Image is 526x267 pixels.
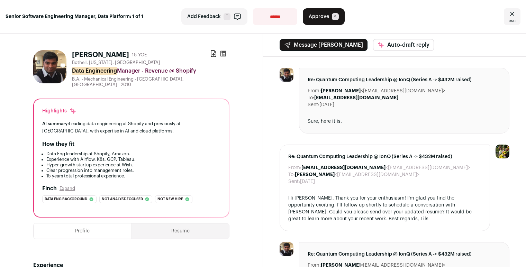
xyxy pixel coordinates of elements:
[45,196,87,203] span: Data eng background
[373,39,434,51] button: Auto-draft reply
[42,121,69,126] span: AI summary:
[288,164,301,171] dt: From:
[309,13,329,20] span: Approve
[308,76,501,83] span: Re: Quantum Computing Leadership @ IonQ (Series A -> $432M raised)
[72,67,229,75] div: Manager - Revenue @ Shopify
[288,171,295,178] dt: To:
[187,13,221,20] span: Add Feedback
[102,196,143,203] span: Not analyst-focused
[308,94,314,101] dt: To:
[72,76,229,88] div: B.A. - Mechanical Engineering - [GEOGRAPHIC_DATA], [GEOGRAPHIC_DATA] - 2010
[224,13,230,20] span: F
[42,140,74,148] h2: How they fit
[132,52,147,58] div: 15 YOE
[72,67,117,75] mark: Data Engineering
[321,88,445,94] dd: <[EMAIL_ADDRESS][DOMAIN_NAME]>
[288,195,481,222] div: Hi [PERSON_NAME], Thank you for your enthusiasm! I'm glad you find the opportunity exciting. I'll...
[72,50,129,60] h1: [PERSON_NAME]
[72,60,160,65] span: Bothell, [US_STATE], [GEOGRAPHIC_DATA]
[308,101,319,108] dt: Sent:
[308,118,501,125] div: Sure, here it is.
[288,153,481,160] span: Re: Quantum Computing Leadership @ IonQ (Series A -> $432M raised)
[42,120,220,135] div: Leading data engineering at Shopify and previously at [GEOGRAPHIC_DATA], with expertise in AI and...
[6,13,143,20] strong: Senior Software Engineering Manager, Data Platform: 1 of 1
[504,8,520,25] a: Close
[332,13,339,20] span: A
[300,178,315,185] dd: [DATE]
[295,171,419,178] dd: <[EMAIL_ADDRESS][DOMAIN_NAME]>
[46,173,220,179] li: 15 years total professional experience.
[157,196,183,203] span: Not new hire
[301,165,386,170] b: [EMAIL_ADDRESS][DOMAIN_NAME]
[46,157,220,162] li: Experience with Airflow, K8s, GCP, Tableau.
[303,8,345,25] button: Approve A
[42,184,57,193] h2: Finch
[301,164,470,171] dd: <[EMAIL_ADDRESS][DOMAIN_NAME]>
[42,108,76,114] div: Highlights
[496,145,509,158] img: 6689865-medium_jpg
[34,223,131,239] button: Profile
[280,68,293,82] img: a974c7721e372c28627250af5627a4b284f27f9feafc4903b180bd062c29de98.jpg
[132,223,229,239] button: Resume
[509,18,516,24] span: esc
[46,168,220,173] li: Clear progression into management roles.
[280,39,368,51] button: Message [PERSON_NAME]
[181,8,247,25] button: Add Feedback F
[308,251,501,258] span: Re: Quantum Computing Leadership @ IonQ (Series A -> $432M raised)
[321,89,361,93] b: [PERSON_NAME]
[288,178,300,185] dt: Sent:
[314,95,398,100] b: [EMAIL_ADDRESS][DOMAIN_NAME]
[280,242,293,256] img: a974c7721e372c28627250af5627a4b284f27f9feafc4903b180bd062c29de98.jpg
[33,50,66,83] img: a974c7721e372c28627250af5627a4b284f27f9feafc4903b180bd062c29de98.jpg
[46,162,220,168] li: Hyper-growth startup experience at Wish.
[308,88,321,94] dt: From:
[46,151,220,157] li: Data Eng leadership at Shopify, Amazon.
[295,172,335,177] b: [PERSON_NAME]
[319,101,334,108] dd: [DATE]
[60,186,75,191] button: Expand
